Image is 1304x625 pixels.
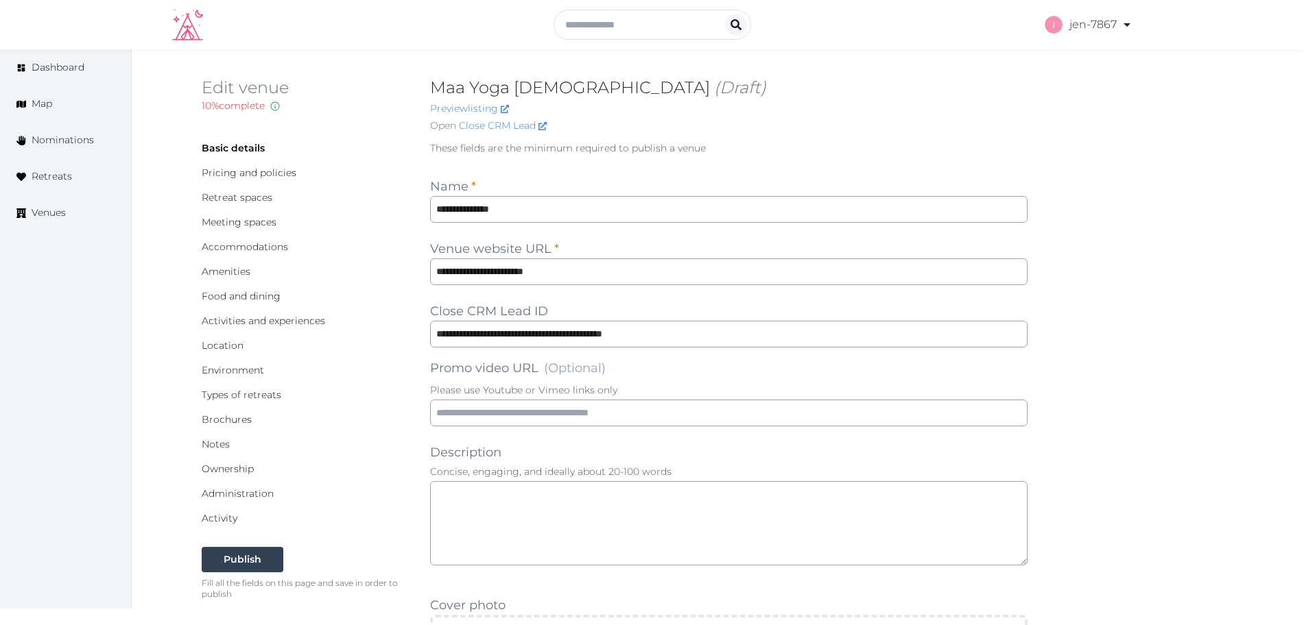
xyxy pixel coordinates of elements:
[202,463,254,475] a: Ownership
[430,102,509,114] a: Previewlisting
[202,364,264,376] a: Environment
[714,77,766,97] span: (Draft)
[1045,5,1133,44] a: jen-7867
[202,167,296,179] a: Pricing and policies
[430,358,606,378] label: Promo video URL
[202,339,244,352] a: Location
[430,383,1028,397] p: Please use Youtube or Vimeo links only
[32,60,84,75] span: Dashboard
[202,487,274,500] a: Administration
[202,389,281,401] a: Types of retreats
[202,512,237,524] a: Activity
[459,119,547,133] a: Close CRM Lead
[202,77,408,99] h2: Edit venue
[430,239,559,258] label: Venue website URL
[32,206,66,220] span: Venues
[32,97,52,111] span: Map
[430,141,1028,155] p: These fields are the minimum required to publish a venue
[202,315,325,327] a: Activities and experiences
[202,191,272,204] a: Retreat spaces
[430,596,506,615] label: Cover photo
[202,438,230,450] a: Notes
[430,443,501,462] label: Description
[202,290,281,302] a: Food and dining
[544,360,606,376] span: (Optional)
[202,578,408,600] p: Fill all the fields on this page and save in order to publish
[430,302,548,321] label: Close CRM Lead ID
[32,169,72,184] span: Retreats
[202,265,250,278] a: Amenities
[430,119,456,133] span: Open
[224,552,261,567] div: Publish
[202,99,265,112] span: 10 % complete
[32,133,94,147] span: Nominations
[430,465,1028,478] p: Concise, engaging, and ideally about 20-100 words
[202,216,276,228] a: Meeting spaces
[202,241,288,253] a: Accommodations
[202,142,265,154] a: Basic details
[202,413,252,426] a: Brochures
[202,547,283,572] button: Publish
[430,177,476,196] label: Name
[430,77,1028,99] h2: Maa Yoga [DEMOGRAPHIC_DATA]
